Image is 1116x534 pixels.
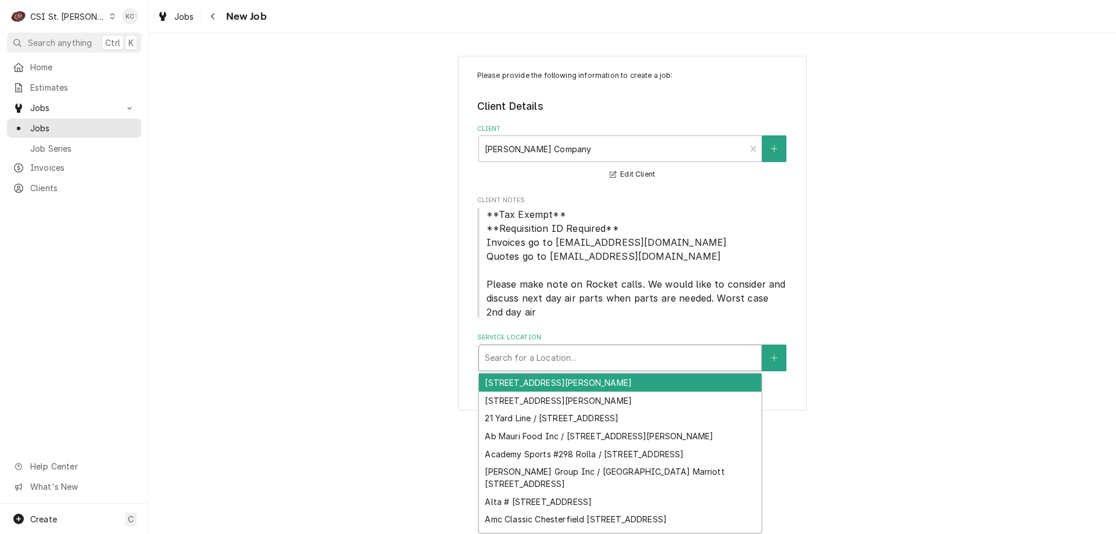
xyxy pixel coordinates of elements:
[30,514,57,524] span: Create
[479,427,761,445] div: Ab Mauri Food Inc / [STREET_ADDRESS][PERSON_NAME]
[105,37,120,49] span: Ctrl
[7,33,141,53] button: Search anythingCtrlK
[122,8,138,24] div: KC
[479,463,761,493] div: [PERSON_NAME] Group Inc / [GEOGRAPHIC_DATA] Marriott [STREET_ADDRESS]
[477,196,788,205] span: Client Notes
[30,182,135,194] span: Clients
[204,7,223,26] button: Navigate back
[458,56,807,411] div: Job Create/Update
[30,460,134,472] span: Help Center
[487,209,789,318] span: **Tax Exempt** **Requisition ID Required** Invoices go to [EMAIL_ADDRESS][DOMAIN_NAME] Quotes go ...
[152,7,199,26] a: Jobs
[7,98,141,117] a: Go to Jobs
[477,207,788,319] span: Client Notes
[7,58,141,77] a: Home
[477,196,788,318] div: Client Notes
[174,10,194,23] span: Jobs
[477,333,788,371] div: Service Location
[479,374,761,392] div: [STREET_ADDRESS][PERSON_NAME]
[479,493,761,511] div: Alta # [STREET_ADDRESS]
[7,119,141,138] a: Jobs
[30,10,106,23] div: CSI St. [PERSON_NAME]
[477,70,788,81] p: Please provide the following information to create a job:
[30,481,134,493] span: What's New
[10,8,27,24] div: CSI St. Louis's Avatar
[28,37,92,49] span: Search anything
[223,9,267,24] span: New Job
[128,513,134,525] span: C
[122,8,138,24] div: Kelly Christen's Avatar
[30,162,135,174] span: Invoices
[30,122,135,134] span: Jobs
[762,345,786,371] button: Create New Location
[477,333,788,342] label: Service Location
[771,354,778,362] svg: Create New Location
[30,102,118,114] span: Jobs
[477,124,788,134] label: Client
[479,445,761,463] div: Academy Sports #298 Rolla / [STREET_ADDRESS]
[7,139,141,158] a: Job Series
[477,99,788,114] legend: Client Details
[608,167,657,182] button: Edit Client
[479,511,761,529] div: Amc Classic Chesterfield [STREET_ADDRESS]
[479,409,761,427] div: 21 Yard Line / [STREET_ADDRESS]
[30,81,135,94] span: Estimates
[7,178,141,198] a: Clients
[477,70,788,371] div: Job Create/Update Form
[128,37,134,49] span: K
[30,61,135,73] span: Home
[771,145,778,153] svg: Create New Client
[762,135,786,162] button: Create New Client
[7,457,141,476] a: Go to Help Center
[7,158,141,177] a: Invoices
[30,142,135,155] span: Job Series
[7,477,141,496] a: Go to What's New
[477,124,788,182] div: Client
[7,78,141,97] a: Estimates
[479,392,761,410] div: [STREET_ADDRESS][PERSON_NAME]
[10,8,27,24] div: C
